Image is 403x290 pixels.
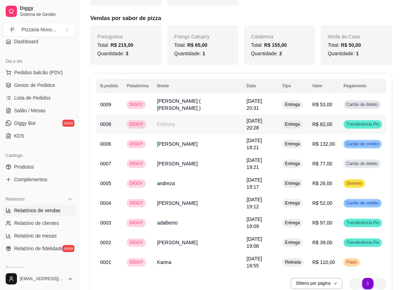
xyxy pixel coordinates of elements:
[312,200,332,206] span: R$ 52,00
[100,121,111,127] span: 0008
[246,157,262,170] span: [DATE] 19:21
[312,259,335,265] span: R$ 110,00
[283,121,301,127] span: Entrega
[3,23,76,37] button: Select a team
[128,220,145,226] span: DIGGY
[283,181,301,186] span: Entrega
[283,200,301,206] span: Entrega
[153,95,242,114] td: [PERSON_NAME] ( [PERSON_NAME] )
[100,220,111,226] span: 0003
[312,102,332,107] span: R$ 53,00
[345,141,380,147] span: Cartão de crédito
[3,205,76,216] a: Relatórios de vendas
[14,245,63,252] span: Relatório de fidelidade
[283,240,301,245] span: Entrega
[3,130,76,141] a: KDS
[345,102,379,107] span: Cartão de débito
[246,216,262,229] span: [DATE] 19:09
[345,181,364,186] span: Dinheiro
[153,154,242,174] td: [PERSON_NAME]
[246,118,262,131] span: [DATE] 20:28
[328,34,360,39] span: Moda da Casa
[14,38,38,45] span: Dashboard
[174,34,209,39] span: Frango Catupiry
[3,3,76,20] a: DiggySistema de Gestão
[100,259,111,265] span: 0001
[100,200,111,206] span: 0004
[14,94,51,101] span: Lista de Pedidos
[128,141,145,147] span: DIGGY
[251,34,274,39] span: Calabresa
[3,105,76,116] a: Salão / Mesas
[14,132,24,139] span: KDS
[308,79,339,93] th: Valor
[14,207,61,214] span: Relatórios de vendas
[246,98,262,111] span: [DATE] 20:31
[96,79,122,93] th: N.pedido
[20,276,65,282] span: [EMAIL_ADDRESS][DOMAIN_NAME]
[128,181,145,186] span: DIGGY
[100,240,111,245] span: 0002
[345,161,379,166] span: Cartão de débito
[100,161,111,166] span: 0007
[174,42,207,48] span: Total:
[345,240,380,245] span: Transferência Pix
[246,197,262,209] span: [DATE] 19:12
[341,42,361,48] span: R$ 50,00
[97,34,123,39] span: Portuguesa
[3,217,76,229] a: Relatório de clientes
[246,177,262,190] span: [DATE] 19:17
[3,56,76,67] div: Dia a dia
[3,270,76,287] button: [EMAIL_ADDRESS][DOMAIN_NAME]
[279,51,282,56] span: 2
[312,161,332,166] span: R$ 77,00
[128,200,145,206] span: DIGGY
[264,42,287,48] span: R$ 155,00
[283,102,301,107] span: Entrega
[251,42,287,48] span: Total:
[14,176,47,183] span: Complementos
[345,200,380,206] span: Cartão de crédito
[283,141,301,147] span: Entrega
[153,79,242,93] th: Nome
[328,42,361,48] span: Total:
[312,240,332,245] span: R$ 39,00
[3,118,76,129] a: Diggy Botnovo
[246,236,262,249] span: [DATE] 19:08
[3,161,76,172] a: Produtos
[345,121,380,127] span: Transferência Pix
[128,259,145,265] span: DIGGY
[3,263,76,274] div: Gerenciar
[100,141,111,147] span: 0006
[14,69,63,76] span: Pedidos balcão (PDV)
[14,82,55,89] span: Gestor de Pedidos
[126,51,128,56] span: 3
[122,79,153,93] th: Plataforma
[128,161,145,166] span: DIGGY
[14,220,59,227] span: Relatório de clientes
[3,80,76,91] a: Gestor de Pedidos
[242,79,278,93] th: Data
[153,193,242,213] td: [PERSON_NAME]
[6,196,25,202] span: Relatórios
[153,252,242,272] td: Karina
[100,181,111,186] span: 0005
[3,92,76,103] a: Lista de Pedidos
[9,26,16,33] span: P
[20,12,73,17] span: Sistema de Gestão
[291,278,342,289] button: 30itens por página
[246,138,262,150] span: [DATE] 19:21
[100,102,111,107] span: 0009
[312,141,335,147] span: R$ 132,00
[153,114,242,134] td: Enthony
[362,278,373,289] li: pagination item 1 active
[14,107,45,114] span: Salão / Mesas
[278,79,308,93] th: Tipo
[153,233,242,252] td: [PERSON_NAME]
[14,163,34,170] span: Produtos
[20,5,73,12] span: Diggy
[246,256,262,269] span: [DATE] 18:55
[3,174,76,185] a: Complementos
[283,259,302,265] span: Retirada
[283,220,301,226] span: Entrega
